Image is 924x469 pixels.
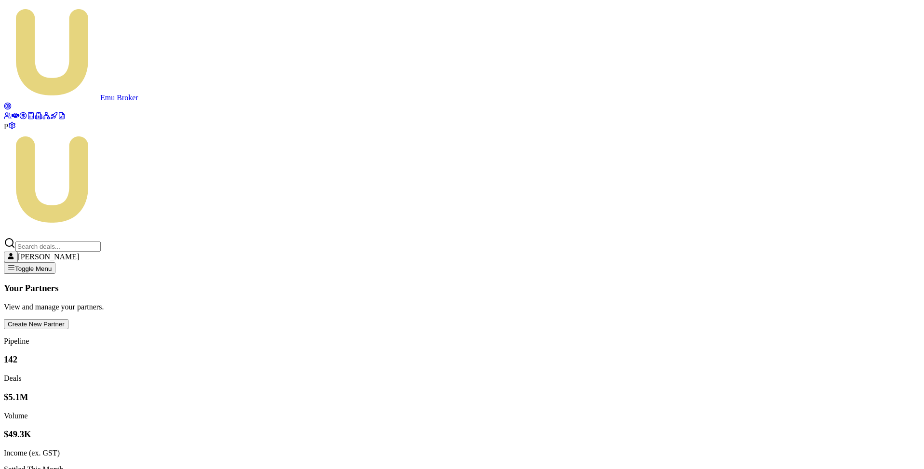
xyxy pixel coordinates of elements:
[4,122,8,131] span: P
[4,131,100,228] img: Emu Money
[4,4,100,100] img: emu-icon-u.png
[4,303,920,311] p: View and manage your partners.
[4,337,920,346] p: Pipeline
[4,354,920,365] h3: 142
[4,412,920,420] div: Volume
[15,265,52,272] span: Toggle Menu
[4,429,920,440] h3: $49.3K
[4,320,68,328] a: Create New Partner
[4,319,68,329] button: Create New Partner
[18,253,79,261] span: [PERSON_NAME]
[4,94,138,102] a: Emu Broker
[4,374,920,383] div: Deals
[4,262,55,274] button: Toggle Menu
[100,94,138,102] span: Emu Broker
[4,449,920,457] div: Income (ex. GST)
[15,241,101,252] input: Search deals
[4,283,920,294] h3: Your Partners
[4,392,920,402] h3: $5.1M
